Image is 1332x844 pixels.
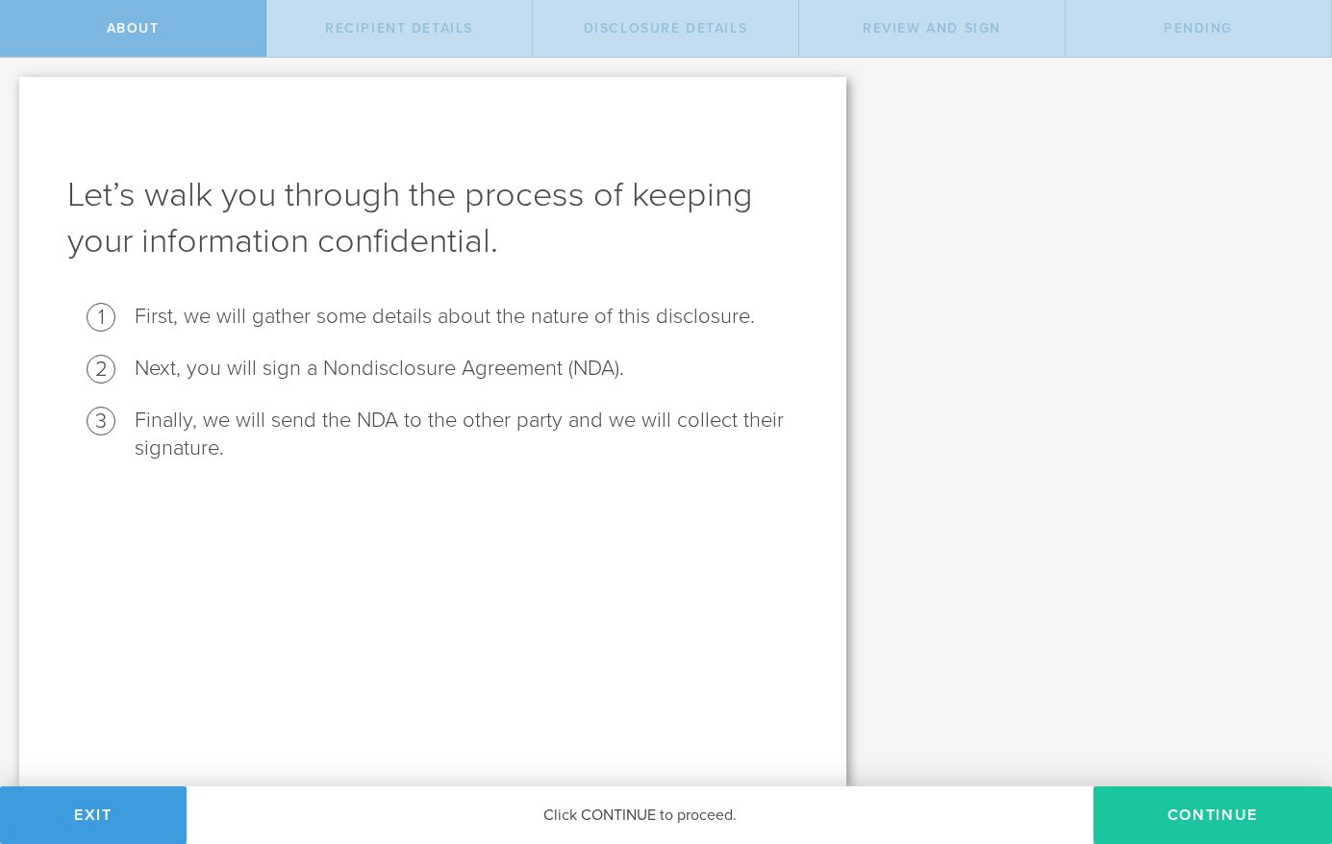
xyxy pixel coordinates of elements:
span: About [107,20,160,37]
li: Finally, we will send the NDA to the other party and we will collect their signature. [135,407,798,462]
span: Pending [1164,20,1233,37]
li: First, we will gather some details about the nature of this disclosure. [135,303,798,331]
div: Click CONTINUE to proceed. [187,786,1093,844]
span: Disclosure details [584,20,748,37]
li: Next, you will sign a Nondisclosure Agreement (NDA). [135,355,798,383]
button: Continue [1093,786,1332,844]
span: Recipient details [325,20,473,37]
h1: Let’s walk you through the process of keeping your information confidential. [67,172,798,264]
span: Review and sign [863,20,1001,37]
